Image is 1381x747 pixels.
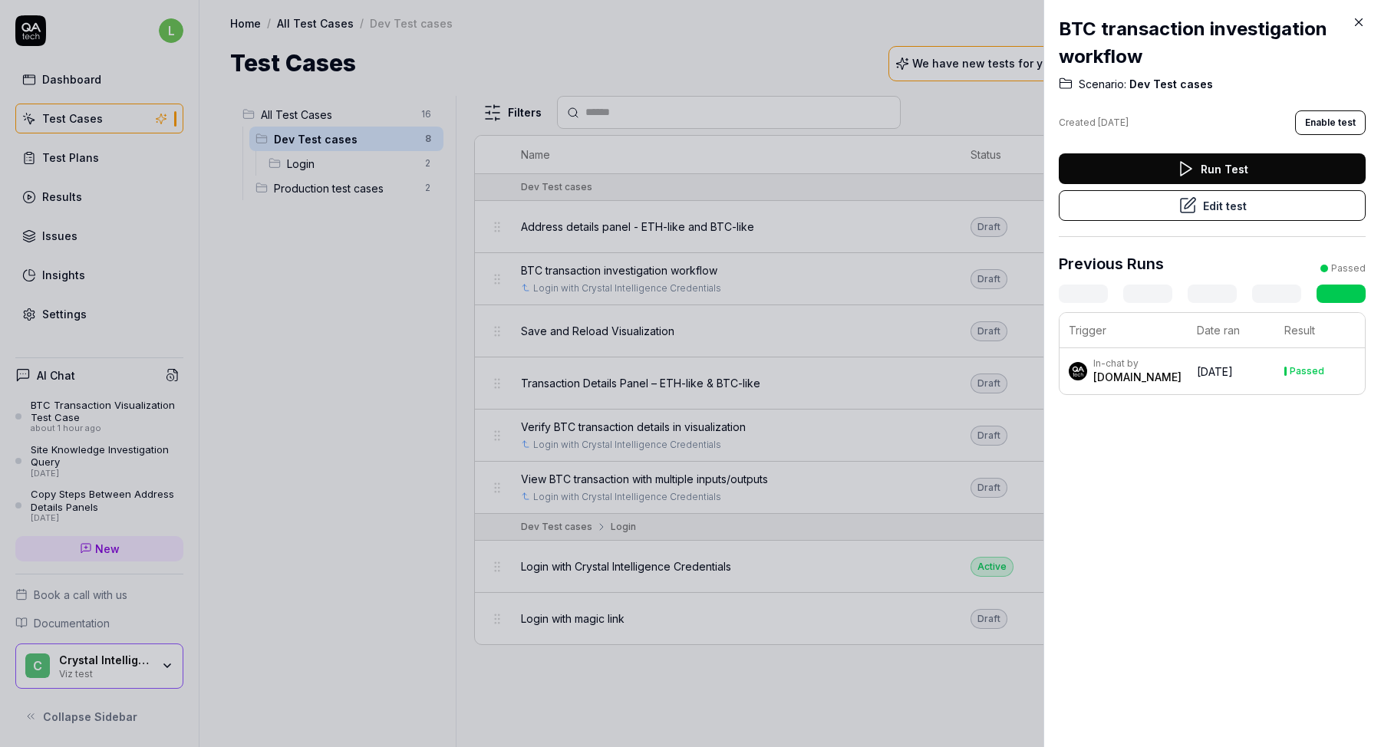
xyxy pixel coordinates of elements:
[1059,15,1366,71] h2: BTC transaction investigation workflow
[1059,116,1129,130] div: Created
[1275,313,1365,348] th: Result
[1093,370,1182,385] div: [DOMAIN_NAME]
[1079,77,1126,92] span: Scenario:
[1060,313,1188,348] th: Trigger
[1059,190,1366,221] button: Edit test
[1069,362,1087,380] img: 7ccf6c19-61ad-4a6c-8811-018b02a1b829.jpg
[1059,252,1164,275] h3: Previous Runs
[1331,262,1366,275] div: Passed
[1290,367,1324,376] div: Passed
[1059,153,1366,184] button: Run Test
[1098,117,1129,128] time: [DATE]
[1126,77,1213,92] span: Dev Test cases
[1188,313,1275,348] th: Date ran
[1295,110,1366,135] button: Enable test
[1197,365,1233,378] time: [DATE]
[1093,357,1182,370] div: In-chat by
